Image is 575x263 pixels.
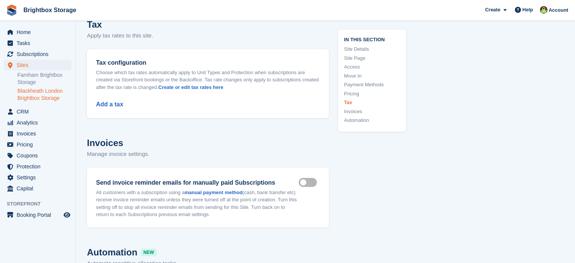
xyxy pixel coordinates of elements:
[17,161,62,172] span: Protection
[6,5,17,16] img: stora-icon-8386f47178a22dfd0bd8f6a31ec36ba5ce8667c1dd55bd0f319d3a0aa187defe.svg
[4,106,71,117] a: menu
[344,72,400,80] a: Move In
[344,46,400,53] a: Site Details
[96,91,320,109] div: Add a tax
[344,108,400,115] a: Invoices
[96,69,320,91] p: Choose which tax rates automatically apply to Unit Types and Protection when subscriptions are cr...
[344,99,400,107] a: Tax
[485,6,500,14] span: Create
[4,183,71,194] a: menu
[4,49,71,59] a: menu
[344,81,400,89] a: Payment Methods
[17,210,62,220] span: Booking Portal
[344,117,400,124] a: Automation
[344,36,400,43] span: In this section
[17,38,62,48] span: Tasks
[17,87,71,102] a: Blackheath London Brightbox Storage
[540,6,547,14] img: Marlena
[17,117,62,128] span: Analytics
[17,72,71,86] a: Farnham Brightbox Storage
[17,172,62,183] span: Settings
[4,128,71,139] a: menu
[20,4,79,16] a: Brightbox Storage
[344,64,400,71] a: Access
[4,172,71,183] a: menu
[344,54,400,62] a: Site Page
[4,117,71,128] a: menu
[158,84,223,90] a: Create or edit tax rates here
[62,210,71,219] a: Preview store
[87,150,329,159] p: Manage invoice settings.
[96,178,299,187] label: Send invoice reminder emails for manually paid Subscriptions
[87,31,329,40] p: Apply tax rates to this site.
[4,38,71,48] a: menu
[87,136,329,150] h2: Invoices
[549,6,568,14] span: Account
[522,6,533,14] span: Help
[87,246,329,259] h2: Automation
[344,90,400,98] a: Pricing
[17,106,62,117] span: CRM
[17,150,62,161] span: Coupons
[96,58,320,67] div: Tax configuration
[4,27,71,37] a: menu
[17,27,62,37] span: Home
[17,128,62,139] span: Invoices
[7,200,75,208] span: Storefront
[87,18,329,31] h2: Tax
[17,183,62,194] span: Capital
[299,182,320,183] label: Manual invoice mailers on
[184,190,242,195] a: manual payment method
[141,249,157,256] span: NEW
[4,139,71,150] a: menu
[17,49,62,59] span: Subscriptions
[4,161,71,172] a: menu
[4,210,71,220] a: menu
[4,150,71,161] a: menu
[4,60,71,70] a: menu
[17,139,62,150] span: Pricing
[17,60,62,70] span: Sites
[96,189,299,218] p: All customers with a subscription using a (cash, bank transfer etc) receive invoice reminder emai...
